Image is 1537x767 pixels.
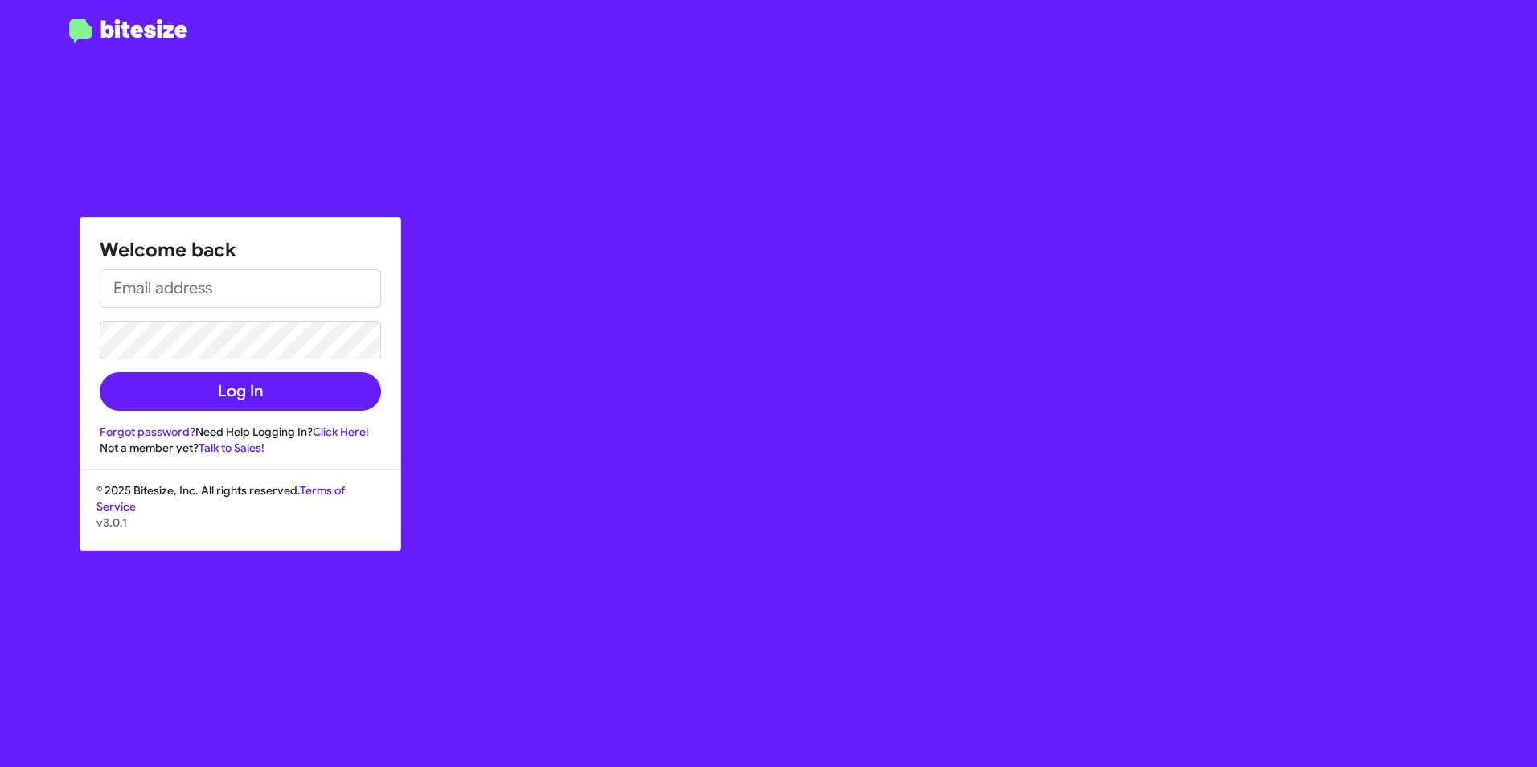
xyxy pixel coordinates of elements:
a: Forgot password? [100,425,195,439]
h1: Welcome back [100,237,381,263]
div: © 2025 Bitesize, Inc. All rights reserved. [80,482,400,550]
button: Log In [100,372,381,411]
a: Terms of Service [96,483,345,514]
div: Not a member yet? [100,440,381,456]
a: Click Here! [313,425,369,439]
p: v3.0.1 [96,515,384,531]
input: Email address [100,269,381,308]
div: Need Help Logging In? [100,424,381,440]
a: Talk to Sales! [199,441,264,455]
